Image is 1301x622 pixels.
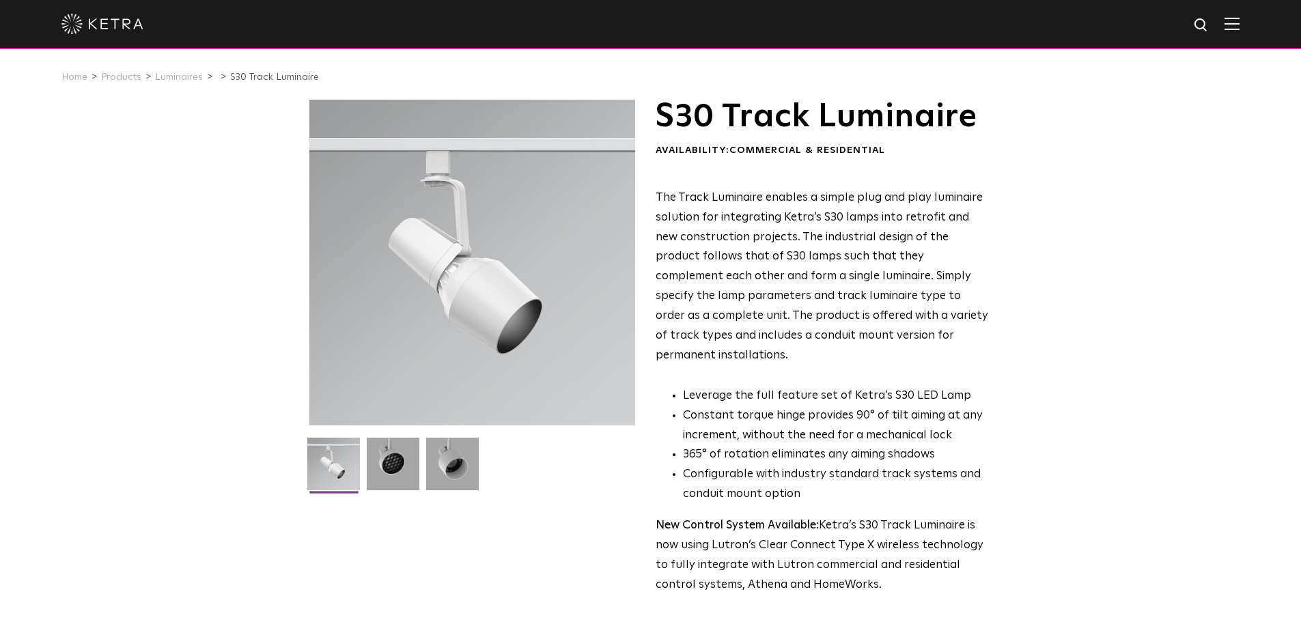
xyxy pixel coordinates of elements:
a: Products [101,72,141,82]
img: S30-Track-Luminaire-2021-Web-Square [307,438,360,500]
img: Hamburger%20Nav.svg [1225,17,1240,30]
span: The Track Luminaire enables a simple plug and play luminaire solution for integrating Ketra’s S30... [656,192,988,361]
img: 9e3d97bd0cf938513d6e [426,438,479,500]
li: 365° of rotation eliminates any aiming shadows [683,445,988,465]
img: search icon [1193,17,1210,34]
li: Leverage the full feature set of Ketra’s S30 LED Lamp [683,386,988,406]
strong: New Control System Available: [656,520,819,531]
a: S30 Track Luminaire [230,72,319,82]
h1: S30 Track Luminaire [656,100,988,134]
img: ketra-logo-2019-white [61,14,143,34]
span: Commercial & Residential [729,145,885,155]
div: Availability: [656,144,988,158]
a: Home [61,72,87,82]
li: Configurable with industry standard track systems and conduit mount option [683,465,988,505]
img: 3b1b0dc7630e9da69e6b [367,438,419,500]
li: Constant torque hinge provides 90° of tilt aiming at any increment, without the need for a mechan... [683,406,988,446]
a: Luminaires [155,72,203,82]
p: Ketra’s S30 Track Luminaire is now using Lutron’s Clear Connect Type X wireless technology to ful... [656,516,988,595]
